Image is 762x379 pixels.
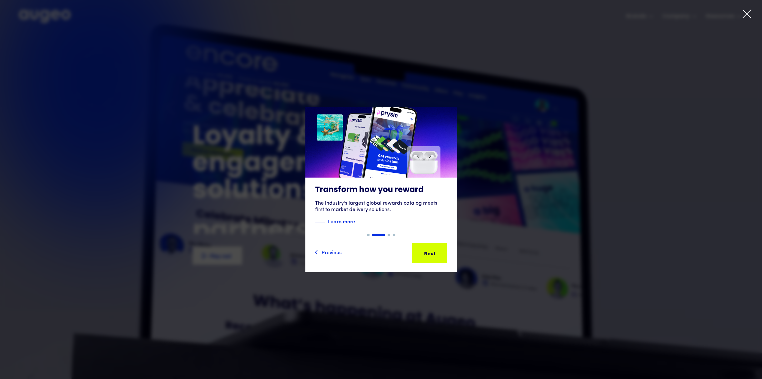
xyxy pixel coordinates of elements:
[412,243,447,263] a: Next
[372,234,385,236] div: Show slide 2 of 4
[356,218,365,226] img: Blue text arrow
[315,218,325,226] img: Blue decorative line
[328,218,355,225] strong: Learn more
[367,234,370,236] div: Show slide 1 of 4
[315,200,447,213] div: The industry's largest global rewards catalog meets first to market delivery solutions.
[393,234,395,236] div: Show slide 4 of 4
[322,248,341,256] div: Previous
[388,234,390,236] div: Show slide 3 of 4
[305,107,457,234] a: Transform how you rewardThe industry's largest global rewards catalog meets first to market deliv...
[315,185,447,195] h3: Transform how you reward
